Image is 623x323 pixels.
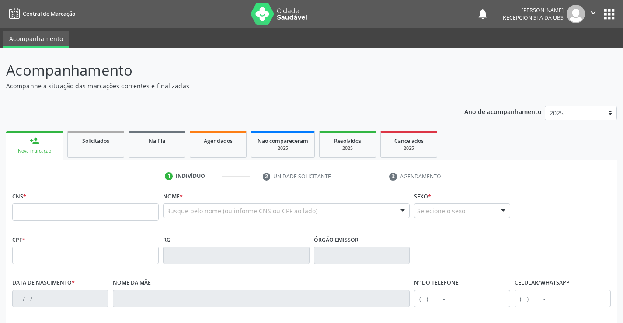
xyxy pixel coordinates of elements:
label: Nome da mãe [113,276,151,290]
span: Busque pelo nome (ou informe CNS ou CPF ao lado) [166,206,317,215]
span: Recepcionista da UBS [503,14,564,21]
div: 2025 [326,145,369,152]
label: CNS [12,190,26,203]
p: Acompanhamento [6,59,434,81]
p: Acompanhe a situação das marcações correntes e finalizadas [6,81,434,90]
div: Indivíduo [176,172,205,180]
div: [PERSON_NAME] [503,7,564,14]
div: person_add [30,136,39,146]
input: __/__/____ [12,290,108,307]
label: Sexo [414,190,431,203]
i:  [588,8,598,17]
label: Órgão emissor [314,233,358,247]
label: Nº do Telefone [414,276,459,290]
div: 2025 [258,145,308,152]
span: Selecione o sexo [417,206,465,215]
label: Nome [163,190,183,203]
button: apps [602,7,617,22]
span: Agendados [204,137,233,145]
label: RG [163,233,171,247]
span: Central de Marcação [23,10,75,17]
p: Ano de acompanhamento [464,106,542,117]
img: img [567,5,585,23]
label: Celular/WhatsApp [515,276,570,290]
button: notifications [477,8,489,20]
div: Nova marcação [12,148,57,154]
span: Cancelados [394,137,424,145]
span: Não compareceram [258,137,308,145]
input: (__) _____-_____ [414,290,510,307]
span: Na fila [149,137,165,145]
div: 2025 [387,145,431,152]
div: 1 [165,172,173,180]
input: (__) _____-_____ [515,290,611,307]
span: Resolvidos [334,137,361,145]
label: Data de nascimento [12,276,75,290]
button:  [585,5,602,23]
span: Solicitados [82,137,109,145]
label: CPF [12,233,25,247]
a: Acompanhamento [3,31,69,48]
a: Central de Marcação [6,7,75,21]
